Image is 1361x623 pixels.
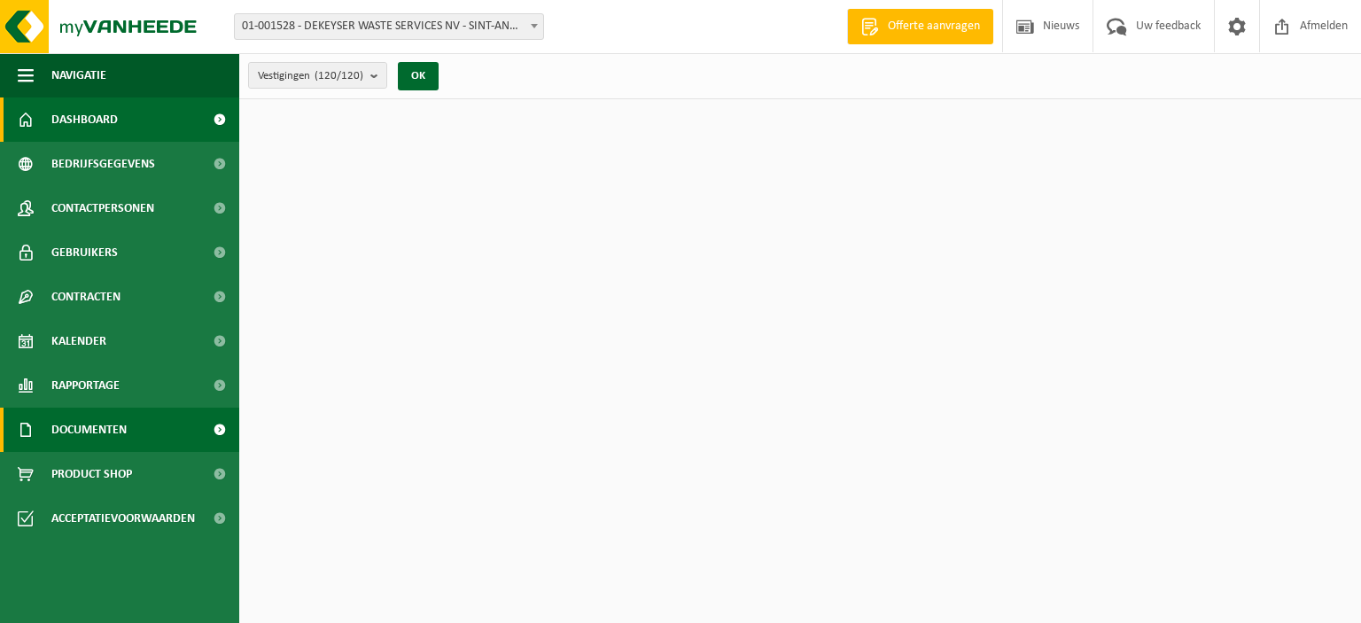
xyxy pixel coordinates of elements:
[51,230,118,275] span: Gebruikers
[235,14,543,39] span: 01-001528 - DEKEYSER WASTE SERVICES NV - SINT-ANDRIES
[51,452,132,496] span: Product Shop
[258,63,363,90] span: Vestigingen
[51,319,106,363] span: Kalender
[234,13,544,40] span: 01-001528 - DEKEYSER WASTE SERVICES NV - SINT-ANDRIES
[51,275,121,319] span: Contracten
[398,62,439,90] button: OK
[883,18,984,35] span: Offerte aanvragen
[51,496,195,541] span: Acceptatievoorwaarden
[51,142,155,186] span: Bedrijfsgegevens
[248,62,387,89] button: Vestigingen(120/120)
[847,9,993,44] a: Offerte aanvragen
[51,97,118,142] span: Dashboard
[51,363,120,408] span: Rapportage
[315,70,363,82] count: (120/120)
[51,53,106,97] span: Navigatie
[51,408,127,452] span: Documenten
[51,186,154,230] span: Contactpersonen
